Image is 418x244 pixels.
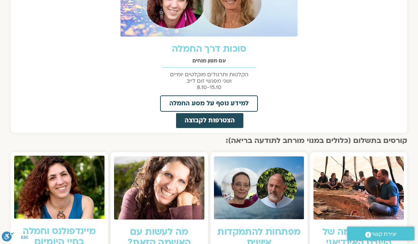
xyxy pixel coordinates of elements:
a: הצטרפות לקבוצה [175,112,244,129]
a: יצירת קשר [347,227,414,240]
h2: עם מגוון מנחים [14,58,404,64]
h2: קורסים בתשלום (כלולים במנוי מורחב לתודעה בריאה): [11,137,407,145]
span: הצטרפות לקבוצה [185,117,235,124]
a: סוכות דרך החמלה [172,43,246,55]
p: הקלטות ותרגולים מוקלטים יומיים ושני מפגשי זום לייב [14,71,404,90]
span: למידע נוסף על מסע החמלה [169,100,249,107]
span: יצירת קשר [371,229,397,239]
span: 8.10-15.10 [197,84,221,91]
a: למידע נוסף על מסע החמלה [160,95,258,112]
